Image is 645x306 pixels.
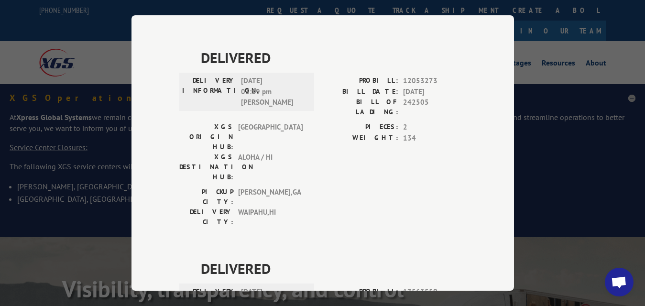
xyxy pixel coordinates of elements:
[323,87,398,98] label: BILL DATE:
[323,97,398,117] label: BILL OF LADING:
[403,87,466,98] span: [DATE]
[323,133,398,144] label: WEIGHT:
[403,76,466,87] span: 12053273
[403,286,466,297] span: 17563550
[179,187,233,207] label: PICKUP CITY:
[238,152,303,182] span: ALOHA / HI
[403,122,466,133] span: 2
[323,76,398,87] label: PROBILL:
[605,268,634,296] a: Open chat
[182,76,236,108] label: DELIVERY INFORMATION:
[403,97,466,117] span: 242505
[179,152,233,182] label: XGS DESTINATION HUB:
[403,133,466,144] span: 134
[179,122,233,152] label: XGS ORIGIN HUB:
[201,47,466,68] span: DELIVERED
[323,122,398,133] label: PIECES:
[241,76,306,108] span: [DATE] 03:19 pm [PERSON_NAME]
[201,258,466,279] span: DELIVERED
[179,207,233,227] label: DELIVERY CITY:
[238,207,303,227] span: WAIPAHU , HI
[238,122,303,152] span: [GEOGRAPHIC_DATA]
[238,187,303,207] span: [PERSON_NAME] , GA
[323,286,398,297] label: PROBILL:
